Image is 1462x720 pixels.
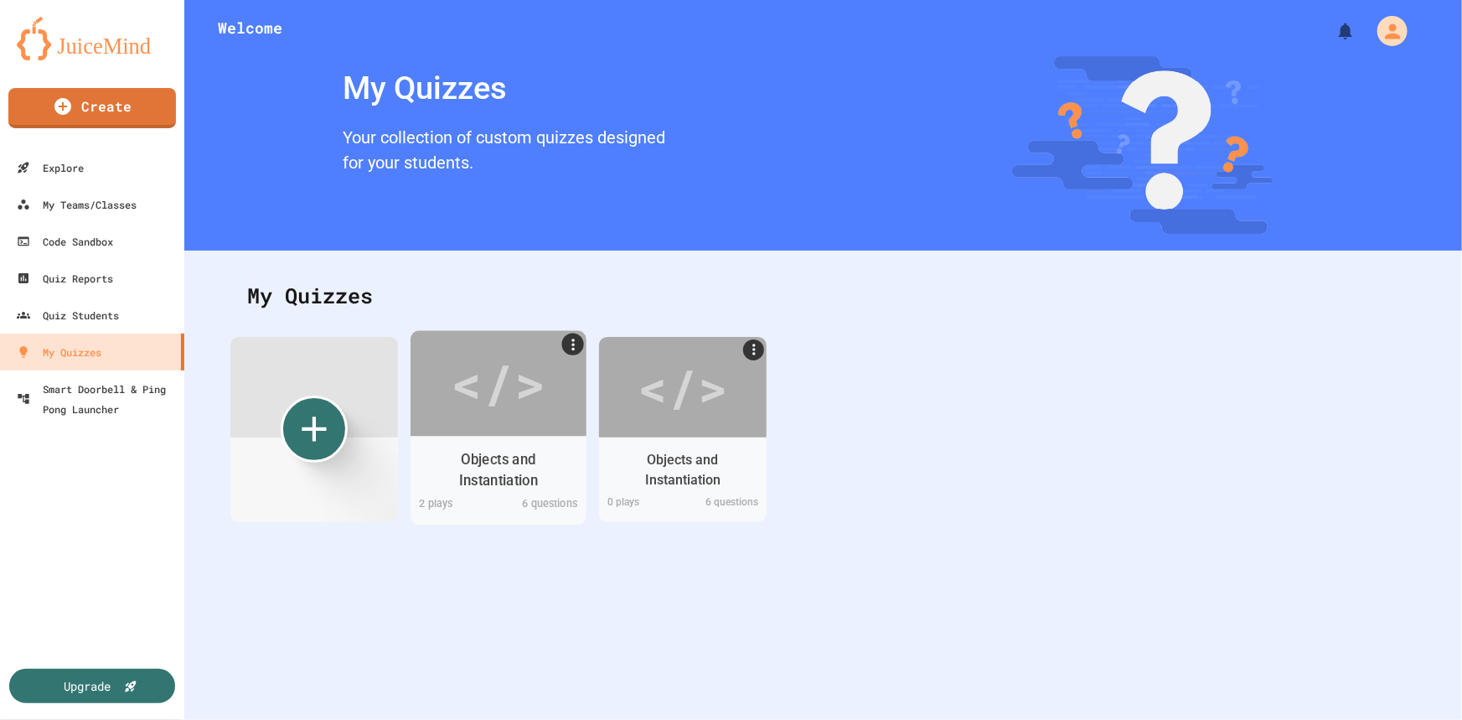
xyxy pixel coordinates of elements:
[334,121,674,184] div: Your collection of custom quizzes designed for your students.
[17,268,113,288] div: Quiz Reports
[683,495,767,514] div: 6 questions
[743,339,764,360] a: More
[638,350,728,425] div: </>
[424,449,574,491] div: Objects and Instantiation
[17,342,101,362] div: My Quizzes
[612,450,754,490] div: Objects and Instantiation
[411,495,499,515] div: 2 play s
[451,344,545,423] div: </>
[1360,12,1412,50] div: My Account
[17,231,113,251] div: Code Sandbox
[17,158,84,178] div: Explore
[8,88,176,128] a: Create
[1012,56,1273,234] img: banner-image-my-quizzes.png
[65,677,111,695] div: Upgrade
[281,396,348,463] div: Create new
[1304,17,1360,45] div: My Notifications
[230,263,1416,329] div: My Quizzes
[562,333,584,355] a: More
[334,56,674,121] div: My Quizzes
[17,17,168,60] img: logo-orange.svg
[599,495,683,514] div: 0 play s
[17,194,137,215] div: My Teams/Classes
[499,495,586,515] div: 6 questions
[17,305,119,325] div: Quiz Students
[17,379,178,419] div: Smart Doorbell & Ping Pong Launcher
